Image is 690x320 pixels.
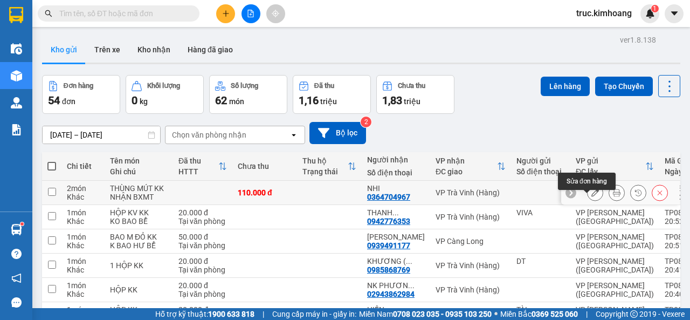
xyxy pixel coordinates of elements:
[209,75,287,114] button: Số lượng62món
[11,224,22,235] img: warehouse-icon
[67,193,99,201] div: Khác
[367,265,410,274] div: 0985868769
[208,310,254,318] strong: 1900 633 818
[570,152,659,181] th: Toggle SortBy
[30,46,108,57] span: VP [PERSON_NAME]
[126,75,204,114] button: Khối lượng0kg
[178,281,227,290] div: 20.000 đ
[132,94,137,107] span: 0
[11,70,22,81] img: warehouse-icon
[4,21,118,42] span: VP [PERSON_NAME] ([GEOGRAPHIC_DATA]) -
[302,156,348,165] div: Thu hộ
[393,310,492,318] strong: 0708 023 035 - 0935 103 250
[43,126,160,144] input: Select a date range.
[263,308,264,320] span: |
[178,167,218,176] div: HTTT
[516,208,565,217] div: VIVA
[178,208,227,217] div: 20.000 đ
[541,77,590,96] button: Lên hàng
[382,94,402,107] span: 1,83
[576,208,654,226] div: VP [PERSON_NAME] ([GEOGRAPHIC_DATA])
[558,173,616,190] div: Sửa đơn hàng
[289,131,298,139] svg: open
[11,97,22,108] img: warehouse-icon
[436,156,497,165] div: VP nhận
[231,82,258,90] div: Số lượng
[110,208,168,217] div: HỘP KV KK
[247,10,254,17] span: file-add
[110,285,168,294] div: HỘP KK
[576,156,645,165] div: VP gửi
[367,217,410,226] div: 0942776353
[620,34,656,46] div: ver 1.8.138
[216,4,235,23] button: plus
[436,213,506,221] div: VP Trà Vinh (Hàng)
[532,310,578,318] strong: 0369 525 060
[576,167,645,176] div: ĐC lấy
[110,217,168,226] div: KO BAO BỂ
[140,97,148,106] span: kg
[178,241,227,250] div: Tại văn phòng
[178,156,218,165] div: Đã thu
[67,305,99,314] div: 1 món
[222,10,230,17] span: plus
[361,117,371,127] sup: 2
[173,152,232,181] th: Toggle SortBy
[516,305,565,314] div: TÀI
[59,8,187,19] input: Tìm tên, số ĐT hoặc mã đơn
[367,241,410,250] div: 0939491177
[436,285,506,294] div: VP Trà Vinh (Hàng)
[376,75,454,114] button: Chưa thu1,83 triệu
[516,156,565,165] div: Người gửi
[670,9,679,18] span: caret-down
[367,257,425,265] div: KHƯƠNG ( QUYÊN )
[4,70,157,91] span: [PERSON_NAME] CHẾT+CHẾT KO ĐỀN
[586,308,588,320] span: |
[367,305,425,314] div: HIẾN
[436,237,506,246] div: VP Càng Long
[406,257,412,265] span: ...
[314,82,334,90] div: Đã thu
[587,185,603,201] div: Sửa đơn hàng
[11,249,22,259] span: question-circle
[516,257,565,265] div: DT
[576,233,654,250] div: VP [PERSON_NAME] ([GEOGRAPHIC_DATA])
[129,37,179,63] button: Kho nhận
[67,257,99,265] div: 1 món
[67,208,99,217] div: 1 món
[645,9,655,18] img: icon-new-feature
[155,308,254,320] span: Hỗ trợ kỹ thuật:
[178,290,227,298] div: Tại văn phòng
[576,257,654,274] div: VP [PERSON_NAME] ([GEOGRAPHIC_DATA])
[9,7,23,23] img: logo-vxr
[238,188,292,197] div: 110.000 đ
[576,281,654,298] div: VP [PERSON_NAME] ([GEOGRAPHIC_DATA])
[62,97,75,106] span: đơn
[67,217,99,226] div: Khác
[99,31,118,42] span: TIẾN
[293,75,371,114] button: Đã thu1,16 triệu
[178,257,227,265] div: 20.000 đ
[179,37,241,63] button: Hàng đã giao
[4,70,157,91] span: GIAO:
[178,305,227,314] div: 20.000 đ
[11,43,22,55] img: warehouse-icon
[110,261,168,270] div: 1 HỘP KK
[64,82,93,90] div: Đơn hàng
[595,77,653,96] button: Tạo Chuyến
[367,281,425,290] div: NK PHƯƠNG QUÂN
[67,281,99,290] div: 1 món
[309,122,366,144] button: Bộ lọc
[11,273,22,283] span: notification
[147,82,180,90] div: Khối lượng
[367,233,425,241] div: NGỌC DIỆU
[4,46,157,57] p: NHẬN:
[42,37,86,63] button: Kho gửi
[367,193,410,201] div: 0364704967
[4,58,91,69] span: 0866406571 -
[178,233,227,241] div: 50.000 đ
[110,241,168,250] div: K BAO HƯ BỂ
[11,124,22,135] img: solution-icon
[367,168,425,177] div: Số điện thoại
[67,184,99,193] div: 2 món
